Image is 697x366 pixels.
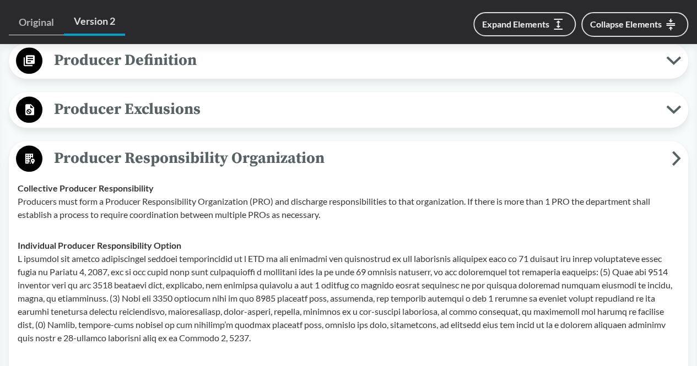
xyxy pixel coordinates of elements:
[18,240,181,250] strong: Individual Producer Responsibility Option
[42,48,666,73] span: Producer Definition
[64,9,125,36] a: Version 2
[18,183,154,193] strong: Collective Producer Responsibility
[13,145,684,173] button: Producer Responsibility Organization
[9,10,64,35] a: Original
[18,252,679,345] p: L ipsumdol sit ametco adipiscingel seddoei temporincidid ut l ETD ma ali enimadmi ven quisnostrud...
[42,97,666,122] span: Producer Exclusions
[13,96,684,124] button: Producer Exclusions
[42,146,672,171] span: Producer Responsibility Organization
[13,47,684,75] button: Producer Definition
[581,12,688,37] button: Collapse Elements
[18,195,679,221] p: Producers must form a Producer Responsibility Organization (PRO) and discharge responsibilities t...
[473,12,576,36] button: Expand Elements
